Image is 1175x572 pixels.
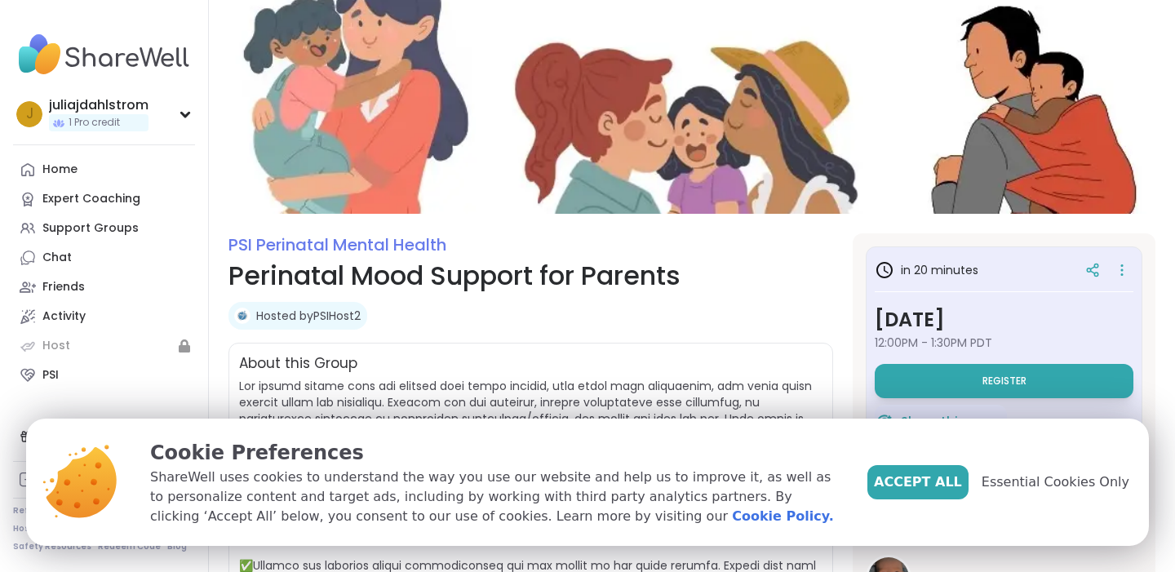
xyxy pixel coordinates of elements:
[13,155,195,184] a: Home
[42,279,85,295] div: Friends
[13,26,195,83] img: ShareWell Nav Logo
[901,413,1007,432] span: Share this group
[42,338,70,354] div: Host
[875,305,1133,335] h3: [DATE]
[13,214,195,243] a: Support Groups
[49,96,149,114] div: juliajdahlstrom
[167,541,187,552] a: Blog
[875,364,1133,398] button: Register
[875,412,894,432] img: ShareWell Logomark
[98,541,161,552] a: Redeem Code
[982,375,1026,388] span: Register
[228,256,833,295] h1: Perinatal Mood Support for Parents
[150,438,841,468] p: Cookie Preferences
[13,361,195,390] a: PSI
[13,184,195,214] a: Expert Coaching
[13,302,195,331] a: Activity
[42,220,139,237] div: Support Groups
[150,468,841,526] p: ShareWell uses cookies to understand the way you use our website and help us to improve it, as we...
[256,308,361,324] a: Hosted byPSIHost2
[69,116,120,130] span: 1 Pro credit
[228,233,446,256] a: PSI Perinatal Mental Health
[42,308,86,325] div: Activity
[13,541,91,552] a: Safety Resources
[732,507,833,526] a: Cookie Policy.
[875,405,1007,439] button: Share this group
[13,243,195,273] a: Chat
[42,191,140,207] div: Expert Coaching
[874,472,962,492] span: Accept All
[234,308,251,324] img: PSIHost2
[42,162,78,178] div: Home
[239,353,357,375] h2: About this Group
[867,465,969,499] button: Accept All
[13,331,195,361] a: Host
[42,367,59,384] div: PSI
[26,104,33,125] span: j
[13,273,195,302] a: Friends
[42,250,72,266] div: Chat
[982,472,1129,492] span: Essential Cookies Only
[875,260,978,280] h3: in 20 minutes
[875,335,1133,351] span: 12:00PM - 1:30PM PDT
